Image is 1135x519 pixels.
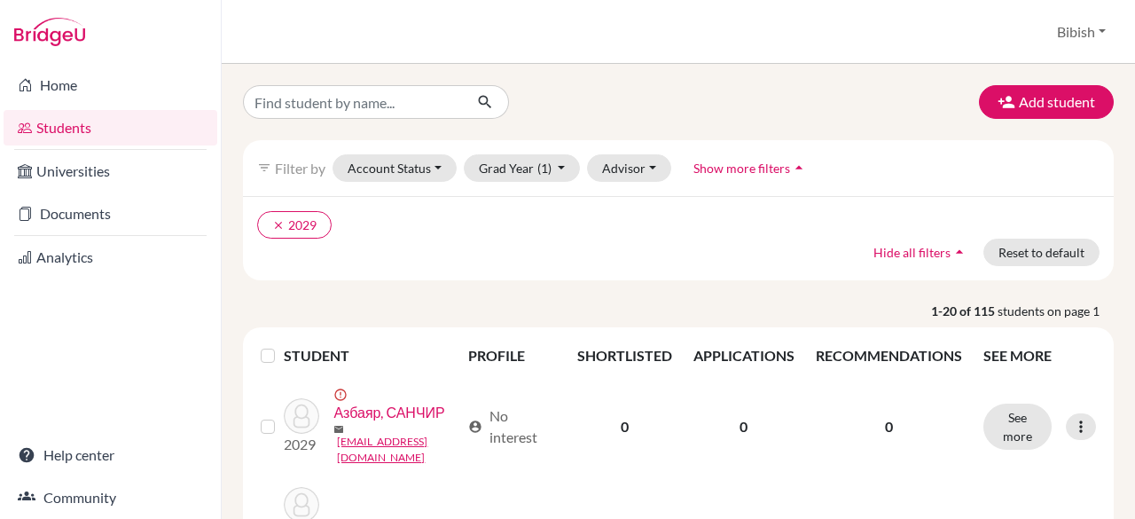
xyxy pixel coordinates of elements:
[678,154,823,182] button: Show more filtersarrow_drop_up
[873,245,951,260] span: Hide all filters
[790,159,808,177] i: arrow_drop_up
[257,211,332,239] button: clear2029
[4,153,217,189] a: Universities
[284,434,319,455] p: 2029
[973,334,1107,377] th: SEE MORE
[243,85,463,119] input: Find student by name...
[1049,15,1114,49] button: Bibish
[257,161,271,175] i: filter_list
[333,424,344,435] span: mail
[4,240,217,275] a: Analytics
[998,302,1114,320] span: students on page 1
[337,434,459,466] a: [EMAIL_ADDRESS][DOMAIN_NAME]
[275,160,325,177] span: Filter by
[979,85,1114,119] button: Add student
[537,161,552,176] span: (1)
[567,377,683,476] td: 0
[858,239,983,266] button: Hide all filtersarrow_drop_up
[4,196,217,232] a: Documents
[284,398,319,434] img: Азбаяр, САНЧИР
[333,154,457,182] button: Account Status
[805,334,973,377] th: RECOMMENDATIONS
[683,334,805,377] th: APPLICATIONS
[284,334,457,377] th: STUDENT
[983,239,1100,266] button: Reset to default
[4,67,217,103] a: Home
[333,388,351,402] span: error_outline
[468,405,556,448] div: No interest
[587,154,671,182] button: Advisor
[14,18,85,46] img: Bridge-U
[683,377,805,476] td: 0
[4,437,217,473] a: Help center
[4,480,217,515] a: Community
[468,420,482,434] span: account_circle
[951,243,968,261] i: arrow_drop_up
[567,334,683,377] th: SHORTLISTED
[458,334,567,377] th: PROFILE
[464,154,581,182] button: Grad Year(1)
[816,416,962,437] p: 0
[931,302,998,320] strong: 1-20 of 115
[4,110,217,145] a: Students
[693,161,790,176] span: Show more filters
[272,219,285,232] i: clear
[983,404,1052,450] button: See more
[333,402,444,423] a: Азбаяр, САНЧИР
